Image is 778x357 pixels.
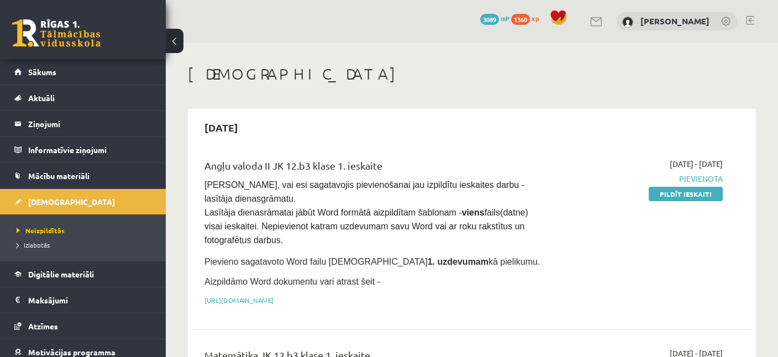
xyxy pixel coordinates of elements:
[649,187,723,201] a: Pildīt ieskaiti
[28,93,55,103] span: Aktuāli
[428,257,488,266] strong: 1. uzdevumam
[28,347,115,357] span: Motivācijas programma
[28,321,58,331] span: Atzīmes
[17,240,155,250] a: Izlabotās
[14,163,152,188] a: Mācību materiāli
[561,173,723,185] span: Pievienota
[28,111,152,136] legend: Ziņojumi
[28,269,94,279] span: Digitālie materiāli
[204,296,274,305] a: [URL][DOMAIN_NAME]
[17,226,65,235] span: Neizpildītās
[204,158,544,179] div: Angļu valoda II JK 12.b3 klase 1. ieskaite
[670,158,723,170] span: [DATE] - [DATE]
[28,137,152,162] legend: Informatīvie ziņojumi
[17,240,50,249] span: Izlabotās
[28,171,90,181] span: Mācību materiāli
[14,287,152,313] a: Maksājumi
[28,287,152,313] legend: Maksājumi
[622,17,633,28] img: Milana Požarņikova
[28,67,56,77] span: Sākums
[204,257,540,266] span: Pievieno sagatavoto Word failu [DEMOGRAPHIC_DATA] kā pielikumu.
[14,111,152,136] a: Ziņojumi
[14,59,152,85] a: Sākums
[14,137,152,162] a: Informatīvie ziņojumi
[14,313,152,339] a: Atzīmes
[511,14,544,23] a: 1360 xp
[640,15,709,27] a: [PERSON_NAME]
[12,19,101,47] a: Rīgas 1. Tālmācības vidusskola
[511,14,530,25] span: 1360
[204,180,530,245] span: [PERSON_NAME], vai esi sagatavojis pievienošanai jau izpildītu ieskaites darbu - lasītāja dienasg...
[14,189,152,214] a: [DEMOGRAPHIC_DATA]
[204,277,380,286] span: Aizpildāmo Word dokumentu vari atrast šeit -
[14,85,152,111] a: Aktuāli
[193,114,249,140] h2: [DATE]
[480,14,499,25] span: 3089
[28,197,115,207] span: [DEMOGRAPHIC_DATA]
[480,14,509,23] a: 3089 mP
[532,14,539,23] span: xp
[501,14,509,23] span: mP
[17,225,155,235] a: Neizpildītās
[188,65,756,83] h1: [DEMOGRAPHIC_DATA]
[462,208,485,217] strong: viens
[14,261,152,287] a: Digitālie materiāli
